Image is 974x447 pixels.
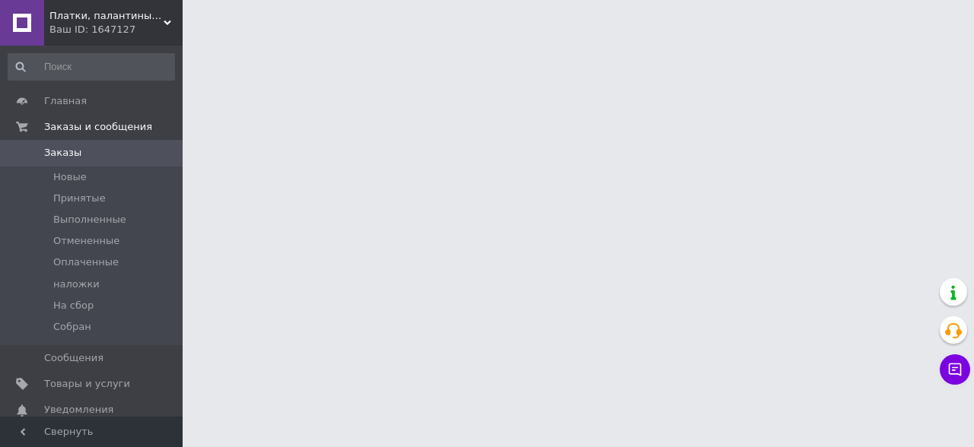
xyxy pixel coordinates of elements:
[940,354,970,385] button: Чат с покупателем
[53,255,119,269] span: Оплаченные
[53,320,91,334] span: Собран
[8,53,175,81] input: Поиск
[53,170,87,184] span: Новые
[44,403,113,417] span: Уведомления
[53,192,106,205] span: Принятые
[49,23,183,36] div: Ваш ID: 1647127
[44,94,87,108] span: Главная
[53,277,100,291] span: наложки
[53,234,119,248] span: Отмененные
[44,351,103,365] span: Сообщения
[53,299,94,312] span: На сбор
[44,120,152,134] span: Заказы и сообщения
[44,146,81,160] span: Заказы
[53,213,126,227] span: Выполненные
[44,377,130,391] span: Товары и услуги
[49,9,164,23] span: Платки, палантины "Scarf-moda"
